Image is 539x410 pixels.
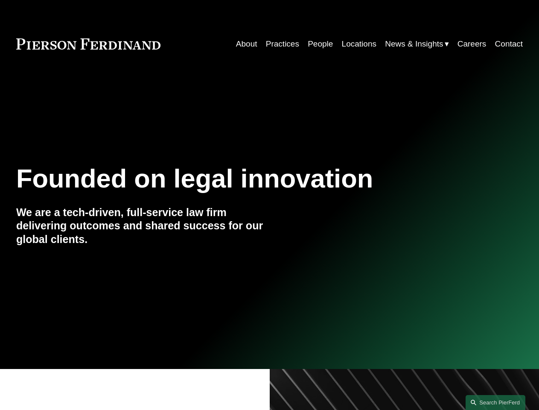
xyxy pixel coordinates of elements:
[385,36,449,52] a: folder dropdown
[16,206,270,247] h4: We are a tech-driven, full-service law firm delivering outcomes and shared success for our global...
[236,36,257,52] a: About
[495,36,523,52] a: Contact
[308,36,333,52] a: People
[385,37,443,51] span: News & Insights
[466,395,525,410] a: Search this site
[457,36,487,52] a: Careers
[342,36,376,52] a: Locations
[16,164,438,193] h1: Founded on legal innovation
[266,36,299,52] a: Practices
